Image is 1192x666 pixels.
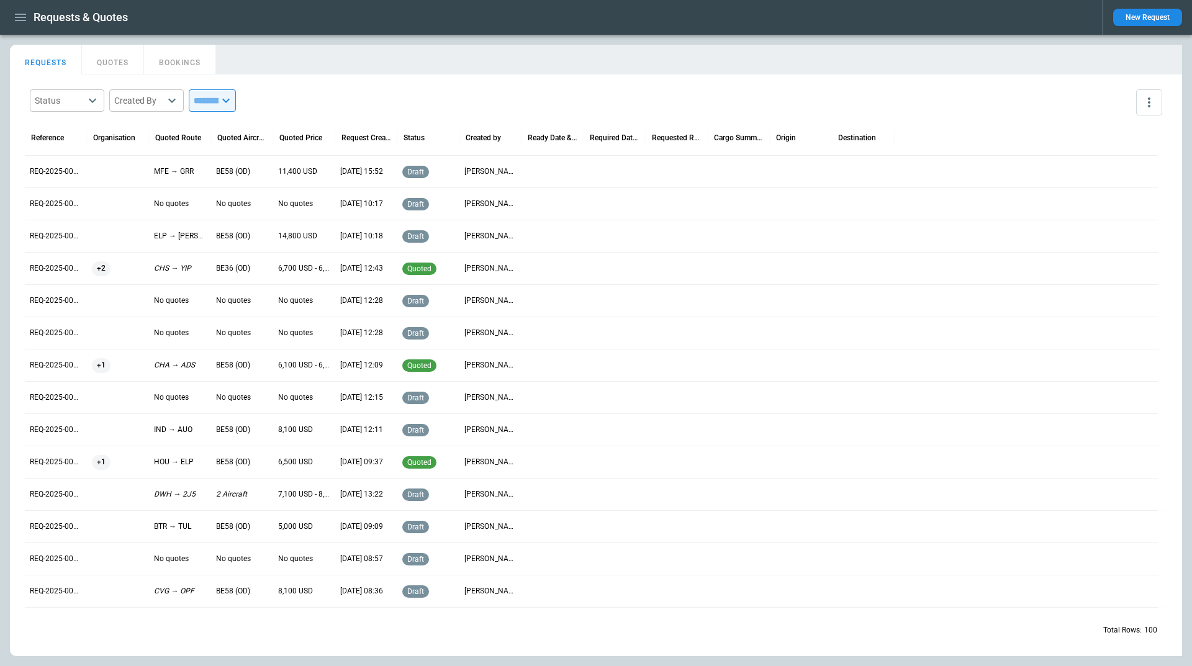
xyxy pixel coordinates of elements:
button: BOOKINGS [144,45,216,74]
span: draft [405,555,427,564]
span: draft [405,168,427,176]
span: draft [405,329,427,338]
button: QUOTES [82,45,144,74]
p: BE58 (OD) [216,521,268,532]
p: 10/03/2025 12:11 [340,425,392,435]
p: 10/05/2025 12:09 [340,360,392,371]
p: No quotes [216,328,268,338]
p: ELP → ABE [154,231,206,241]
p: REQ-2025-000318 [30,392,82,403]
p: 10/09/2025 10:17 [340,199,392,209]
span: +1 [92,349,111,381]
p: BTR → TUL [154,521,206,532]
p: No quotes [154,554,206,564]
p: CVG → OPF [154,586,206,596]
p: Cady Howell [464,586,517,596]
h1: Requests & Quotes [34,10,128,25]
span: draft [405,490,427,499]
p: 100 [1144,625,1157,636]
button: REQUESTS [10,45,82,74]
span: draft [405,297,427,305]
p: No quotes [278,199,330,209]
div: Quoted Aircraft [217,133,267,142]
span: draft [405,523,427,531]
p: 10/05/2025 12:28 [340,295,392,306]
p: REQ-2025-000323 [30,231,82,241]
p: No quotes [216,199,268,209]
p: REQ-2025-000322 [30,263,82,274]
p: 6,500 USD [278,457,330,467]
p: BE58 (OD) [216,425,268,435]
span: draft [405,200,427,209]
p: 11,400 USD [278,166,330,177]
span: draft [405,587,427,596]
button: more [1136,89,1162,115]
p: IND → AUO [154,425,206,435]
p: 7,100 USD - 8,100 USD [278,489,330,500]
p: 09/26/2025 09:09 [340,521,392,532]
p: 10/07/2025 10:18 [340,231,392,241]
p: BE58 (OD) [216,231,268,241]
div: Status [404,133,425,142]
p: No quotes [278,554,330,564]
p: Cady Howell [464,554,517,564]
div: Quoted Route [155,133,201,142]
p: No quotes [154,328,206,338]
div: Organisation [93,133,135,142]
span: draft [405,394,427,402]
p: REQ-2025-000324 [30,199,82,209]
p: BE58 (OD) [216,166,268,177]
p: Total Rows: [1103,625,1142,636]
span: draft [405,232,427,241]
div: Destination [838,133,876,142]
p: REQ-2025-000312 [30,586,82,596]
p: MFE → GRR [154,166,206,177]
p: No quotes [216,392,268,403]
p: REQ-2025-000321 [30,295,82,306]
p: Allen Maki [464,166,517,177]
p: 10/05/2025 12:28 [340,328,392,338]
p: 09/28/2025 13:22 [340,489,392,500]
p: No quotes [154,295,206,306]
span: +1 [92,446,111,478]
p: DWH → 2J5 [154,489,206,500]
p: No quotes [154,199,206,209]
p: 10/03/2025 09:37 [340,457,392,467]
p: No quotes [278,392,330,403]
p: 10/05/2025 12:43 [340,263,392,274]
p: George O'Bryan [464,231,517,241]
p: 09/26/2025 08:57 [340,554,392,564]
div: Reference [31,133,64,142]
p: REQ-2025-000317 [30,425,82,435]
span: draft [405,426,427,434]
p: 8,100 USD [278,425,330,435]
div: Created by [466,133,501,142]
p: BE58 (OD) [216,457,268,467]
p: No quotes [278,295,330,306]
p: No quotes [216,554,268,564]
p: Ben Gundermann [464,521,517,532]
div: Origin [776,133,796,142]
p: BE58 (OD) [216,586,268,596]
p: 5,000 USD [278,521,330,532]
div: Created By [114,94,164,107]
p: REQ-2025-000314 [30,521,82,532]
p: REQ-2025-000325 [30,166,82,177]
p: 2 Aircraft [216,489,268,500]
div: Requested Route [652,133,702,142]
div: Cargo Summary [714,133,764,142]
p: Ben Gundermann [464,360,517,371]
p: Ben Gundermann [464,457,517,467]
div: Required Date & Time (UTC-05:00) [590,133,639,142]
p: REQ-2025-000316 [30,457,82,467]
p: Cady Howell [464,425,517,435]
p: CHA → ADS [154,360,206,371]
p: Ben Gundermann [464,295,517,306]
p: No quotes [216,295,268,306]
span: quoted [405,458,434,467]
div: Request Created At (UTC-05:00) [341,133,391,142]
p: No quotes [278,328,330,338]
p: 6,100 USD - 6,300 USD [278,360,330,371]
button: New Request [1113,9,1182,26]
span: quoted [405,361,434,370]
